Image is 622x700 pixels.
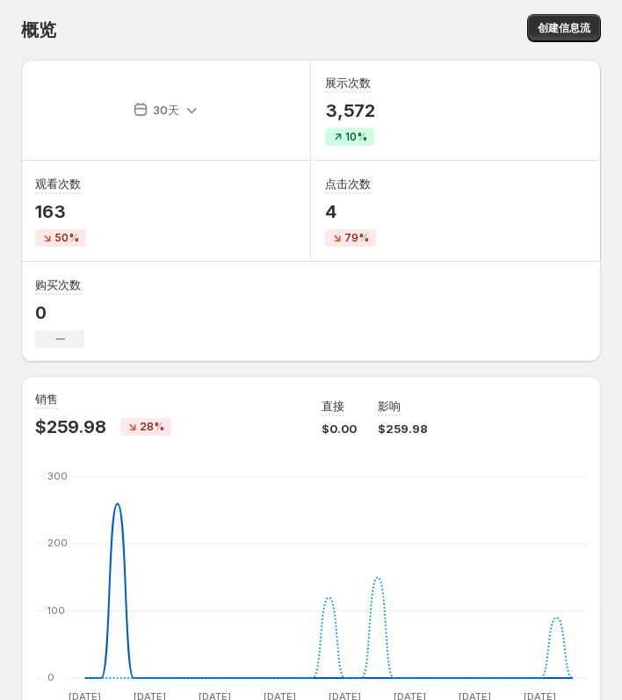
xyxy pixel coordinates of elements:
button: 创建信息流 [527,14,601,42]
h3: 购买次数 [35,276,81,293]
p: 3,572 [325,100,375,121]
span: 创建信息流 [538,21,590,35]
span: 概览 [21,19,56,40]
text: 300 [47,470,68,482]
h3: 观看次数 [35,175,81,192]
p: $259.98 [378,420,428,437]
p: 163 [35,201,86,222]
p: 30天 [153,101,179,119]
h3: 销售 [35,390,58,408]
p: 直接 [322,397,344,415]
span: 10% [345,130,367,144]
span: 28% [140,420,164,434]
p: $259.98 [35,416,106,437]
h3: 点击次数 [325,175,371,192]
span: 79% [344,231,369,245]
span: 50% [54,231,79,245]
text: 100 [47,604,65,617]
text: 0 [47,671,54,683]
p: $0.00 [322,420,357,437]
p: 0 [35,302,84,323]
p: 影响 [378,397,401,415]
h3: 展示次数 [325,74,371,91]
p: 4 [325,201,376,222]
text: 200 [47,537,68,549]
